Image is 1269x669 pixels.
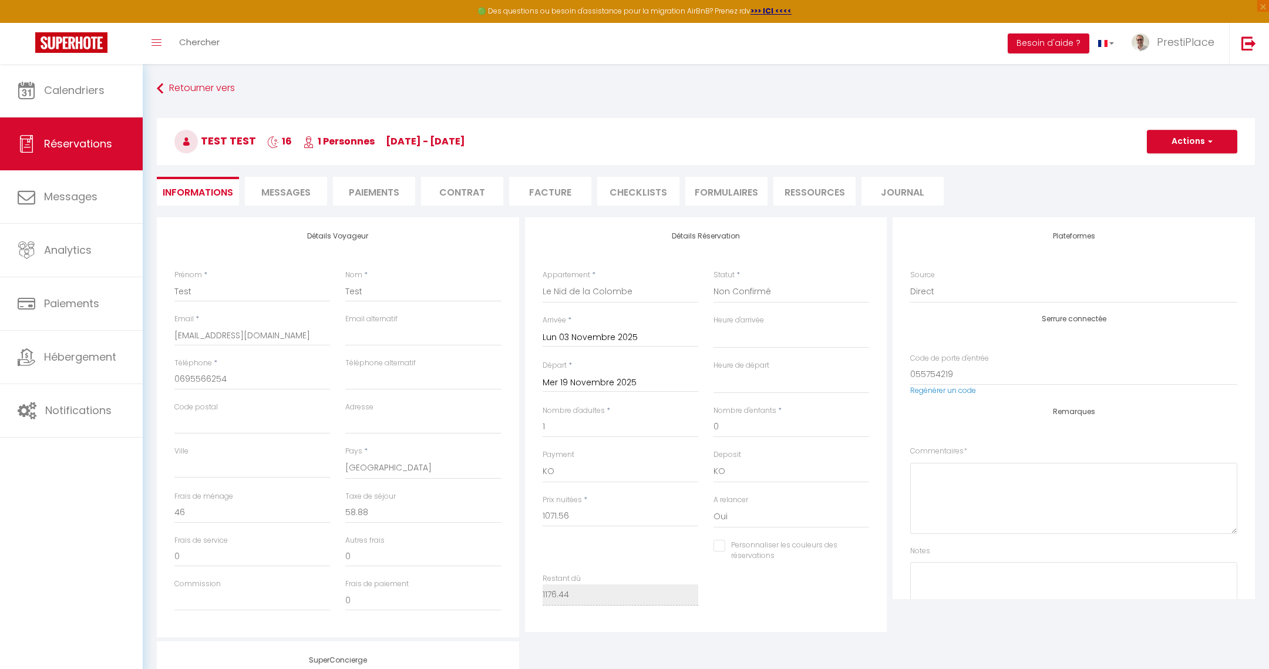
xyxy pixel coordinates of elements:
[157,177,239,206] li: Informations
[44,83,105,98] span: Calendriers
[303,135,375,148] span: 1 Personnes
[597,177,679,206] li: CHECKLISTS
[1157,35,1214,49] span: PrestiPlace
[1241,36,1256,51] img: logout
[543,270,590,281] label: Appartement
[44,189,97,204] span: Messages
[174,358,212,369] label: Téléphone
[910,353,989,364] label: Code de porte d'entrée
[421,177,503,206] li: Contrat
[174,579,221,590] label: Commission
[345,358,416,369] label: Téléphone alternatif
[261,186,311,199] span: Messages
[1123,23,1229,64] a: ... PrestiPlace
[543,405,605,416] label: Nombre d'adultes
[333,177,415,206] li: Paiements
[713,449,741,460] label: Deposit
[267,135,292,148] span: 16
[910,232,1237,240] h4: Plateformes
[45,403,112,418] span: Notifications
[543,449,574,460] label: Payment
[174,491,233,502] label: Frais de ménage
[44,243,92,257] span: Analytics
[861,177,944,206] li: Journal
[1008,33,1089,53] button: Besoin d'aide ?
[543,573,581,584] label: Restant dû
[345,314,398,325] label: Email alternatif
[345,535,385,546] label: Autres frais
[713,270,735,281] label: Statut
[543,495,582,506] label: Prix nuitées
[1132,33,1149,51] img: ...
[174,314,194,325] label: Email
[174,535,228,546] label: Frais de service
[910,408,1237,416] h4: Remarques
[1147,130,1237,153] button: Actions
[713,405,776,416] label: Nombre d'enfants
[174,402,218,413] label: Code postal
[543,232,870,240] h4: Détails Réservation
[713,495,748,506] label: A relancer
[750,6,792,16] a: >>> ICI <<<<
[910,270,935,281] label: Source
[713,360,769,371] label: Heure de départ
[910,385,976,395] a: Regénérer un code
[174,446,189,457] label: Ville
[174,656,501,664] h4: SuperConcierge
[773,177,856,206] li: Ressources
[44,349,116,364] span: Hébergement
[345,446,362,457] label: Pays
[345,270,362,281] label: Nom
[386,135,465,148] span: [DATE] - [DATE]
[174,270,202,281] label: Prénom
[713,315,764,326] label: Heure d'arrivée
[509,177,591,206] li: Facture
[44,136,112,151] span: Réservations
[685,177,768,206] li: FORMULAIRES
[345,579,409,590] label: Frais de paiement
[157,78,1255,99] a: Retourner vers
[345,402,373,413] label: Adresse
[345,491,396,502] label: Taxe de séjour
[910,315,1237,323] h4: Serrure connectée
[179,36,220,48] span: Chercher
[910,546,930,557] label: Notes
[543,315,566,326] label: Arrivée
[543,360,567,371] label: Départ
[44,296,99,311] span: Paiements
[170,23,228,64] a: Chercher
[910,446,967,457] label: Commentaires
[174,133,256,148] span: Test Test
[174,232,501,240] h4: Détails Voyageur
[35,32,107,53] img: Super Booking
